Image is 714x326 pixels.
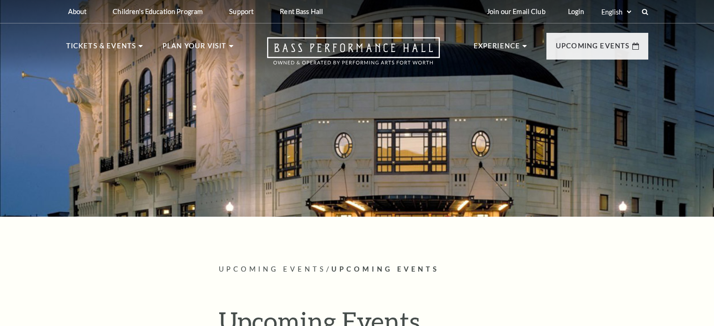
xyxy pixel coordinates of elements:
[474,40,521,57] p: Experience
[113,8,203,15] p: Children's Education Program
[331,265,439,273] span: Upcoming Events
[68,8,87,15] p: About
[556,40,630,57] p: Upcoming Events
[219,265,327,273] span: Upcoming Events
[162,40,227,57] p: Plan Your Visit
[229,8,253,15] p: Support
[219,264,648,275] p: /
[280,8,323,15] p: Rent Bass Hall
[599,8,633,16] select: Select:
[66,40,137,57] p: Tickets & Events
